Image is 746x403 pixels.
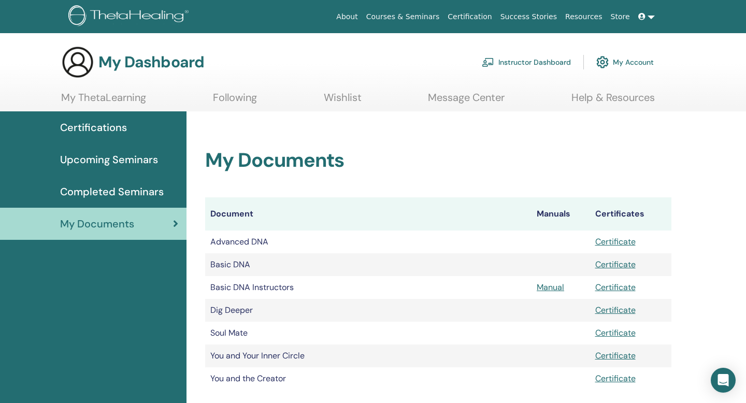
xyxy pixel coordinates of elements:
[711,368,736,393] div: Open Intercom Messenger
[205,344,532,367] td: You and Your Inner Circle
[428,91,505,111] a: Message Center
[60,120,127,135] span: Certifications
[595,282,636,293] a: Certificate
[98,53,204,71] h3: My Dashboard
[571,91,655,111] a: Help & Resources
[443,7,496,26] a: Certification
[596,51,654,74] a: My Account
[324,91,362,111] a: Wishlist
[205,299,532,322] td: Dig Deeper
[595,327,636,338] a: Certificate
[213,91,257,111] a: Following
[61,91,146,111] a: My ThetaLearning
[607,7,634,26] a: Store
[532,197,590,231] th: Manuals
[60,216,134,232] span: My Documents
[561,7,607,26] a: Resources
[205,253,532,276] td: Basic DNA
[482,57,494,67] img: chalkboard-teacher.svg
[61,46,94,79] img: generic-user-icon.jpg
[596,53,609,71] img: cog.svg
[482,51,571,74] a: Instructor Dashboard
[60,152,158,167] span: Upcoming Seminars
[205,197,532,231] th: Document
[332,7,362,26] a: About
[60,184,164,199] span: Completed Seminars
[68,5,192,28] img: logo.png
[595,236,636,247] a: Certificate
[496,7,561,26] a: Success Stories
[590,197,672,231] th: Certificates
[362,7,444,26] a: Courses & Seminars
[205,322,532,344] td: Soul Mate
[595,305,636,315] a: Certificate
[595,259,636,270] a: Certificate
[205,367,532,390] td: You and the Creator
[205,276,532,299] td: Basic DNA Instructors
[537,282,564,293] a: Manual
[595,373,636,384] a: Certificate
[205,231,532,253] td: Advanced DNA
[595,350,636,361] a: Certificate
[205,149,671,172] h2: My Documents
